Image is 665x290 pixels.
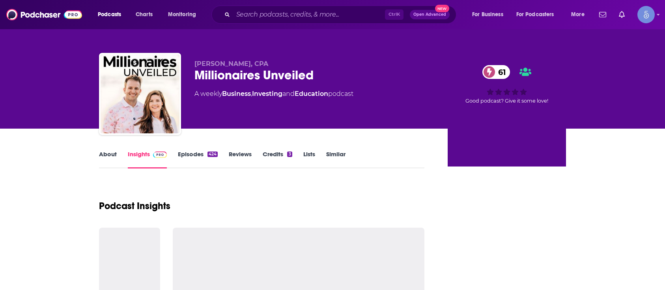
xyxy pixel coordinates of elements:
[252,90,282,97] a: Investing
[303,150,315,168] a: Lists
[131,8,157,21] a: Charts
[516,9,554,20] span: For Podcasters
[99,200,170,212] h1: Podcast Insights
[435,5,449,12] span: New
[295,90,328,97] a: Education
[128,150,167,168] a: InsightsPodchaser Pro
[616,8,628,21] a: Show notifications dropdown
[511,8,566,21] button: open menu
[566,8,594,21] button: open menu
[282,90,295,97] span: and
[287,152,292,157] div: 3
[637,6,655,23] span: Logged in as Spiral5-G1
[6,7,82,22] img: Podchaser - Follow, Share and Rate Podcasts
[465,98,548,104] span: Good podcast? Give it some love!
[163,8,206,21] button: open menu
[596,8,609,21] a: Show notifications dropdown
[98,9,121,20] span: Podcasts
[178,150,218,168] a: Episodes424
[326,150,346,168] a: Similar
[571,9,585,20] span: More
[472,9,503,20] span: For Business
[482,65,510,79] a: 61
[637,6,655,23] img: User Profile
[490,65,510,79] span: 61
[229,150,252,168] a: Reviews
[448,60,566,109] div: 61Good podcast? Give it some love!
[194,60,268,67] span: [PERSON_NAME], CPA
[92,8,131,21] button: open menu
[413,13,446,17] span: Open Advanced
[637,6,655,23] button: Show profile menu
[410,10,450,19] button: Open AdvancedNew
[385,9,403,20] span: Ctrl K
[207,152,218,157] div: 424
[263,150,292,168] a: Credits3
[222,90,251,97] a: Business
[99,150,117,168] a: About
[101,54,179,133] img: Millionaires Unveiled
[251,90,252,97] span: ,
[194,89,353,99] div: A weekly podcast
[136,9,153,20] span: Charts
[219,6,464,24] div: Search podcasts, credits, & more...
[233,8,385,21] input: Search podcasts, credits, & more...
[467,8,513,21] button: open menu
[153,152,167,158] img: Podchaser Pro
[168,9,196,20] span: Monitoring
